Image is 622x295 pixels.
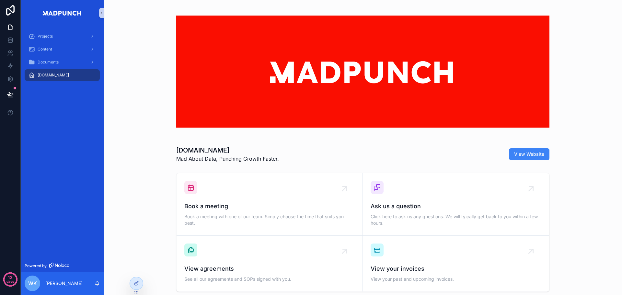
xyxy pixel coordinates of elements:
[363,236,549,291] a: View your invoicesView your past and upcoming invoices.
[38,60,59,65] span: Documents
[509,148,549,160] button: View Website
[177,173,363,236] a: Book a meetingBook a meeting with one of our team. Simply choose the time that suits you best.
[21,26,104,89] div: scrollable content
[25,263,47,268] span: Powered by
[25,43,100,55] a: Content
[184,202,355,211] span: Book a meeting
[371,213,541,226] span: Click here to ask us any questions. We will tyically get back to you within a few hours.
[176,16,549,128] img: 33412-Brown-Minimalist-Motivational-LinkedIn-Article-Cover.png
[514,151,544,157] span: View Website
[184,264,355,273] span: View agreements
[38,73,69,78] span: [DOMAIN_NAME]
[6,277,14,286] p: days
[25,69,100,81] a: [DOMAIN_NAME]
[363,173,549,236] a: Ask us a questionClick here to ask us any questions. We will tyically get back to you within a fe...
[38,34,53,39] span: Projects
[25,30,100,42] a: Projects
[25,56,100,68] a: Documents
[184,213,355,226] span: Book a meeting with one of our team. Simply choose the time that suits you best.
[176,155,279,163] span: Mad About Data, Punching Growth Faster.
[371,276,541,282] span: View your past and upcoming invoices.
[8,274,13,281] p: 12
[371,202,541,211] span: Ask us a question
[184,276,355,282] span: See all our agreements and SOPs signed with you.
[45,280,83,287] p: [PERSON_NAME]
[28,279,37,287] span: WK
[176,146,279,155] h1: [DOMAIN_NAME]
[38,47,52,52] span: Content
[177,236,363,291] a: View agreementsSee all our agreements and SOPs signed with you.
[371,264,541,273] span: View your invoices
[42,8,82,18] img: App logo
[21,260,104,272] a: Powered by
